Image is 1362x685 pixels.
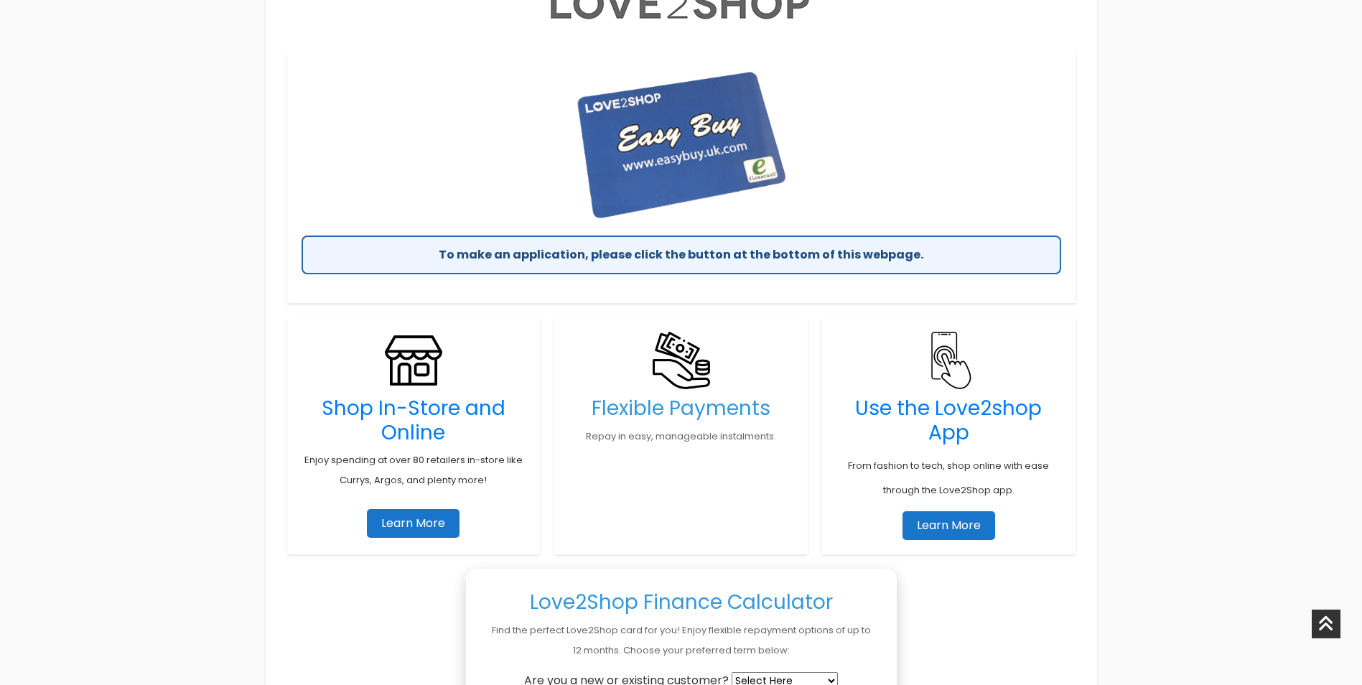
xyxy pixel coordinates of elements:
a: Enjoy spending at over 80 retailers in-store like Currys, Argos, and plenty more! [304,453,523,487]
a: Use the Love2shop App [855,394,1042,447]
a: Learn More [367,509,460,538]
p: Repay in easy, manageable instalments. [569,427,793,447]
a: Learn More [902,511,995,540]
img: Love2shop Card [574,67,789,222]
img: Flexible Payments [653,332,710,389]
span: From fashion to tech, shop online with ease through the Love2Shop app. [848,459,1049,497]
img: Flexible Payments [920,332,977,389]
div: To make an application, please click the button at the bottom of this webpage. [302,236,1061,274]
a: Shop In-Store and Online [322,394,505,447]
img: Shop Anywhere [385,332,442,389]
a: From fashion to tech, shop online with ease through the Love2Shop app. [848,448,1049,500]
h3: Love2Shop Finance Calculator [488,590,875,615]
h3: Flexible Payments [569,396,793,421]
p: Find the perfect Love2Shop card for you! Enjoy flexible repayment options of up to 12 months. Cho... [488,620,875,661]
